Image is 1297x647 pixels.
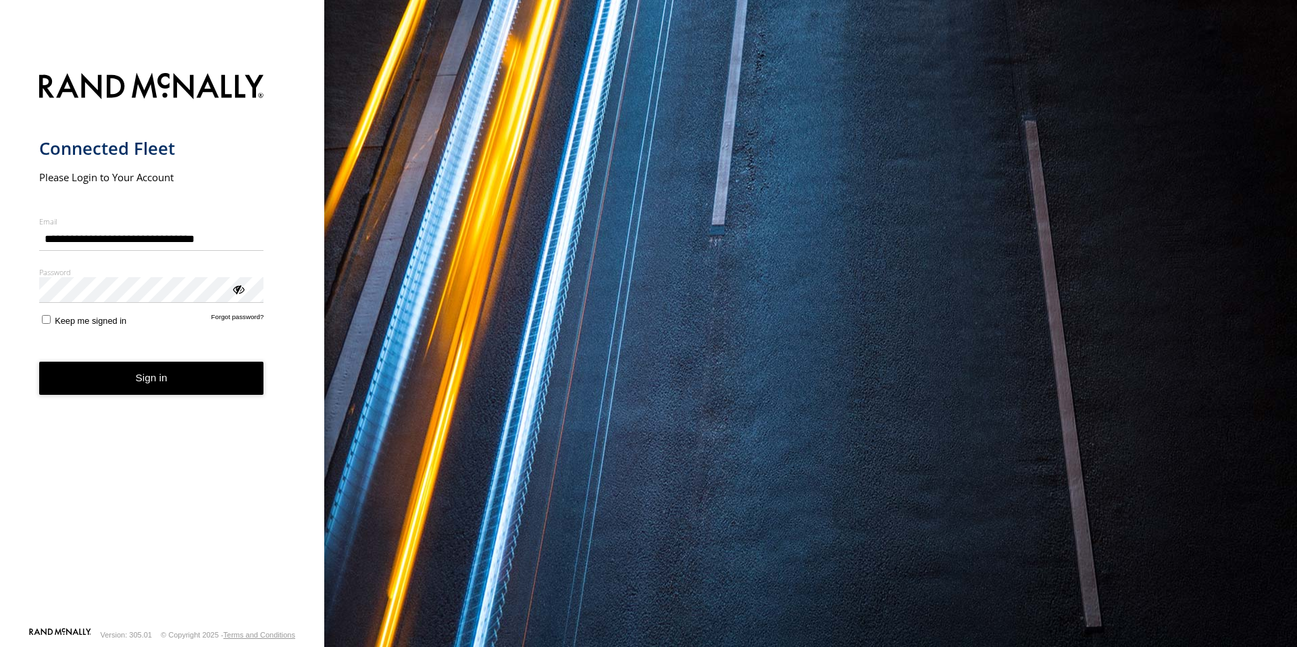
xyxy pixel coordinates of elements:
h2: Please Login to Your Account [39,170,264,184]
input: Keep me signed in [42,315,51,324]
span: Keep me signed in [55,316,126,326]
form: main [39,65,286,627]
a: Visit our Website [29,628,91,642]
div: ViewPassword [231,282,245,295]
div: Version: 305.01 [101,631,152,639]
button: Sign in [39,362,264,395]
div: © Copyright 2025 - [161,631,295,639]
label: Email [39,216,264,226]
h1: Connected Fleet [39,137,264,160]
label: Password [39,267,264,277]
a: Terms and Conditions [224,631,295,639]
a: Forgot password? [211,313,264,326]
img: Rand McNally [39,70,264,105]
